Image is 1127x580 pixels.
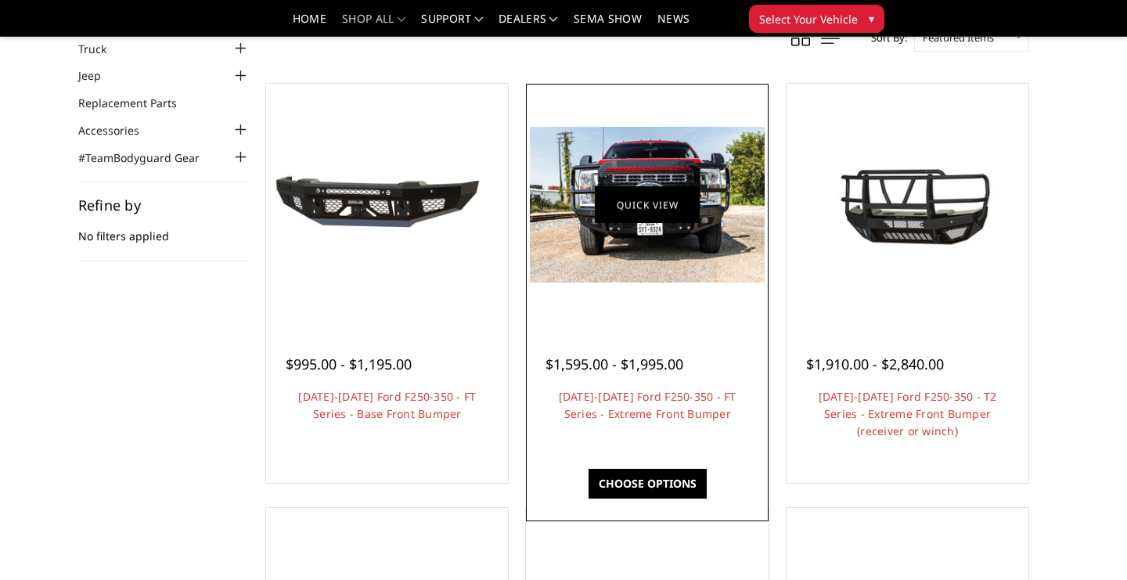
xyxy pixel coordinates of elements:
a: [DATE]-[DATE] Ford F250-350 - T2 Series - Extreme Front Bumper (receiver or winch) [819,389,997,438]
span: ▾ [869,10,874,27]
div: No filters applied [78,198,250,261]
a: #TeamBodyguard Gear [78,150,219,166]
a: shop all [342,13,405,36]
span: Select Your Vehicle [759,11,858,27]
a: SEMA Show [574,13,642,36]
a: Support [421,13,483,36]
a: 2023-2025 Ford F250-350 - T2 Series - Extreme Front Bumper (receiver or winch) 2023-2025 Ford F25... [790,88,1024,322]
iframe: Chat Widget [1049,505,1127,580]
a: Dealers [499,13,558,36]
span: $995.00 - $1,195.00 [286,355,412,373]
img: 2023-2025 Ford F250-350 - T2 Series - Extreme Front Bumper (receiver or winch) [790,139,1024,270]
span: $1,595.00 - $1,995.00 [545,355,683,373]
img: 2023-2025 Ford F250-350 - FT Series - Extreme Front Bumper [530,127,764,283]
span: $1,910.00 - $2,840.00 [806,355,944,373]
a: 2023-2025 Ford F250-350 - FT Series - Extreme Front Bumper 2023-2025 Ford F250-350 - FT Series - ... [530,88,764,322]
a: Choose Options [589,469,707,499]
h5: Refine by [78,198,250,212]
label: Sort By: [862,26,907,49]
a: Replacement Parts [78,95,196,111]
img: 2023-2025 Ford F250-350 - FT Series - Base Front Bumper [270,150,504,260]
a: [DATE]-[DATE] Ford F250-350 - FT Series - Extreme Front Bumper [559,389,736,421]
a: Quick view [595,186,700,223]
a: Jeep [78,67,121,84]
button: Select Your Vehicle [749,5,884,33]
a: 2023-2025 Ford F250-350 - FT Series - Base Front Bumper [270,88,504,322]
a: Accessories [78,122,159,139]
a: News [657,13,690,36]
a: Home [293,13,326,36]
a: Truck [78,41,126,57]
a: [DATE]-[DATE] Ford F250-350 - FT Series - Base Front Bumper [298,389,476,421]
